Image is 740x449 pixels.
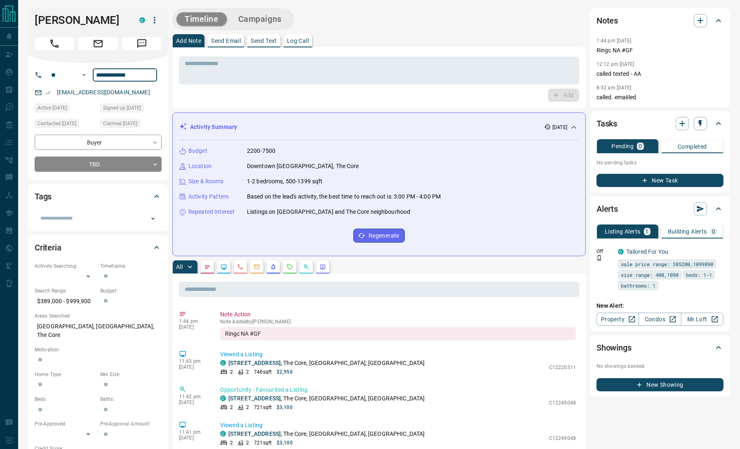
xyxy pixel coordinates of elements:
[179,318,208,324] p: 1:44 pm
[230,12,290,26] button: Campaigns
[246,368,249,376] p: 2
[549,399,576,407] p: C12249048
[228,359,425,367] p: , The Core, [GEOGRAPHIC_DATA], [GEOGRAPHIC_DATA]
[597,248,613,255] p: Off
[35,187,162,206] div: Tags
[100,395,162,403] p: Baths:
[246,439,249,447] p: 2
[597,174,724,187] button: New Task
[35,371,96,378] p: Home Type:
[247,177,323,186] p: 1-2 bedrooms, 500-1399 sqft
[35,346,162,353] p: Motivation:
[188,192,229,201] p: Activity Pattern
[678,144,707,150] p: Completed
[319,264,326,270] svg: Agent Actions
[220,327,576,340] div: Ringc NA #GF
[597,302,724,310] p: New Alert:
[646,229,649,234] p: 1
[597,11,724,30] div: Notes
[246,404,249,411] p: 2
[35,420,96,428] p: Pre-Approved:
[597,378,724,391] button: New Showing
[179,394,208,400] p: 11:42 pm
[35,241,61,254] h2: Criteria
[597,199,724,219] div: Alerts
[597,313,639,326] a: Property
[228,360,281,366] a: [STREET_ADDRESS]
[100,371,162,378] p: Min Size:
[303,264,310,270] svg: Opportunities
[254,368,272,376] p: 746 sqft
[549,364,576,371] p: C12220511
[179,364,208,370] p: [DATE]
[277,368,293,376] p: $2,950
[79,70,89,80] button: Open
[247,208,410,216] p: Listings on [GEOGRAPHIC_DATA] and The Core neighbourhood
[597,14,618,27] h2: Notes
[100,119,162,131] div: Wed Sep 20 2023
[270,264,277,270] svg: Listing Alerts
[35,312,162,320] p: Areas Searched:
[147,213,159,224] button: Open
[228,394,425,403] p: , The Core, [GEOGRAPHIC_DATA], [GEOGRAPHIC_DATA]
[190,123,237,131] p: Activity Summary
[176,12,227,26] button: Timeline
[220,386,576,394] p: Opportunity - Favourited a Listing
[597,341,632,354] h2: Showings
[712,229,715,234] p: 0
[230,368,233,376] p: 2
[35,190,52,203] h2: Tags
[605,229,641,234] p: Listing Alerts
[38,104,67,112] span: Active [DATE]
[668,229,707,234] p: Building Alerts
[639,313,681,326] a: Condos
[287,38,309,44] p: Log Call
[681,313,724,326] a: Mr.Loft
[597,93,724,102] p: called. emaiiled
[597,338,724,358] div: Showings
[35,295,96,308] p: $389,000 - $999,900
[103,119,137,128] span: Claimed [DATE]
[597,46,724,55] p: Ringc NA #GF
[287,264,293,270] svg: Requests
[35,395,96,403] p: Beds:
[597,61,634,67] p: 12:12 pm [DATE]
[626,248,668,255] a: Tailored For You
[597,157,724,169] p: No pending tasks
[35,119,96,131] div: Fri Mar 21 2025
[211,38,241,44] p: Send Email
[228,395,281,402] a: [STREET_ADDRESS]
[220,431,226,437] div: condos.ca
[35,238,162,257] div: Criteria
[618,249,624,255] div: condos.ca
[237,264,244,270] svg: Calls
[35,157,162,172] div: TBD
[220,319,576,325] p: Note Added by [PERSON_NAME]
[277,404,293,411] p: $3,100
[597,85,632,91] p: 8:32 am [DATE]
[230,439,233,447] p: 2
[179,429,208,435] p: 11:41 pm
[552,124,567,131] p: [DATE]
[38,119,76,128] span: Contacted [DATE]
[220,310,576,319] p: Note Action
[621,271,679,279] span: size range: 400,1098
[597,38,632,44] p: 1:44 pm [DATE]
[176,264,183,270] p: All
[45,90,51,96] svg: Email Verified
[100,287,162,295] p: Budget:
[35,14,127,27] h1: [PERSON_NAME]
[549,435,576,442] p: C12249048
[597,255,602,261] svg: Push Notification Only
[35,135,162,150] div: Buyer
[100,262,162,270] p: Timeframe:
[35,287,96,295] p: Search Range:
[204,264,211,270] svg: Notes
[221,264,227,270] svg: Lead Browsing Activity
[621,260,713,268] span: sale price range: 385200,1099890
[188,162,211,171] p: Location
[179,400,208,405] p: [DATE]
[247,147,275,155] p: 2200-7500
[597,70,724,78] p: called texted - AA
[35,103,96,115] div: Sat Jun 28 2025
